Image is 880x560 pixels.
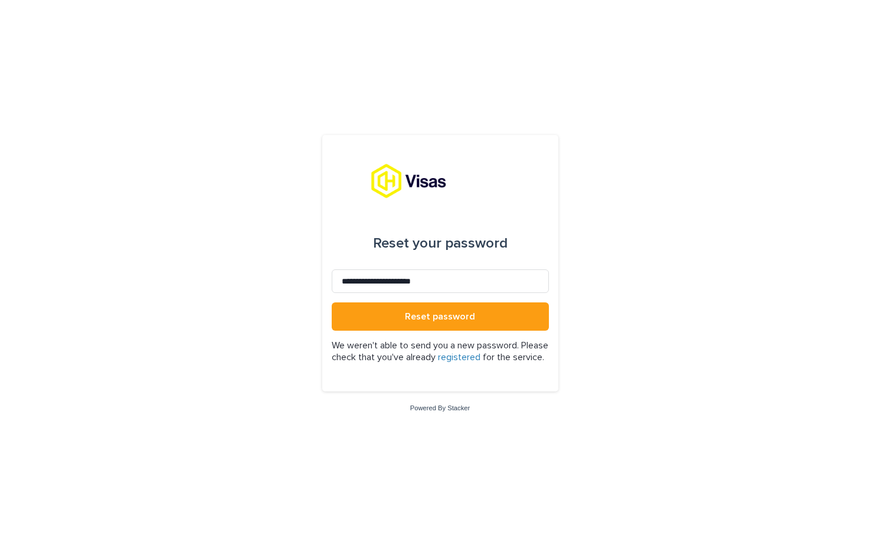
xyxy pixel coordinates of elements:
[405,312,475,321] span: Reset password
[373,227,508,260] div: Reset your password
[410,404,470,411] a: Powered By Stacker
[332,340,549,363] p: We weren't able to send you a new password. Please check that you've already for the service.
[371,163,509,199] img: tx8HrbJQv2PFQx4TXEq5
[438,353,480,362] a: registered
[332,302,549,331] button: Reset password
